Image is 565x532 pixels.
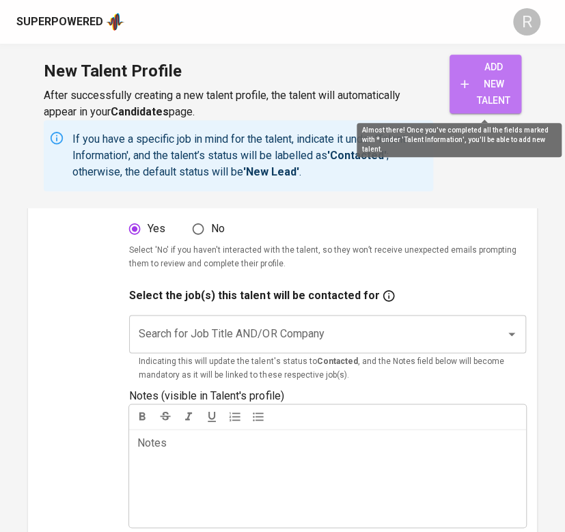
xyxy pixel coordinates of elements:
b: 'New Lead' [243,165,299,178]
p: Select the job(s) this talent will be contacted for [129,288,379,304]
button: Open [502,324,521,344]
b: Candidates [111,105,169,118]
h1: New Talent Profile [44,55,433,87]
b: 'Contacted' [327,149,387,162]
div: R [513,8,540,36]
p: Notes (visible in Talent's profile) [129,388,525,404]
span: add new talent [460,59,510,109]
a: Superpoweredapp logo [16,12,124,32]
span: Yes [148,221,165,237]
p: After successfully creating a new talent profile, the talent will automatically appear in your page. [44,87,433,120]
div: Superpowered [16,14,103,30]
svg: If you have a specific job in mind for the talent, indicate it here. This will change the talent'... [382,289,396,303]
b: Contacted [316,356,357,366]
p: If you have a specific job in mind for the talent, indicate it under 'Talent Information', and th... [72,131,428,180]
button: add new talent [450,55,521,113]
img: app logo [106,12,124,32]
p: Select 'No' if you haven't interacted with the talent, so they won’t receive unexpected emails pr... [129,244,525,271]
p: Indicating this will update the talent's status to , and the Notes field below will become mandat... [139,355,516,382]
span: No [211,221,225,237]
